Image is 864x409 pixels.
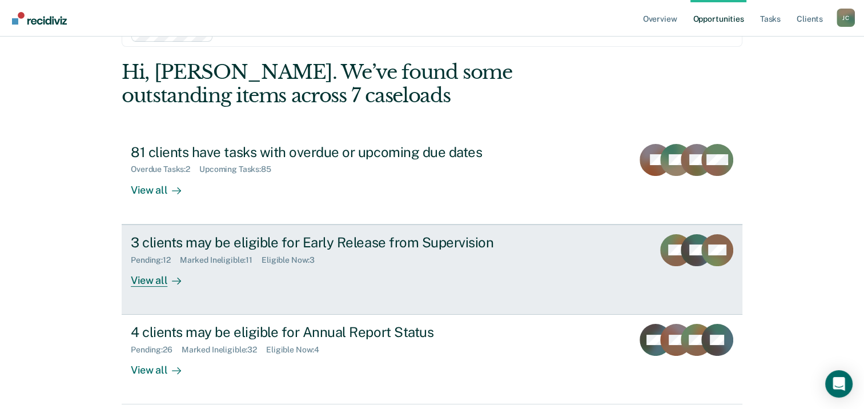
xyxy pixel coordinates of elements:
[131,324,532,340] div: 4 clients may be eligible for Annual Report Status
[122,61,618,107] div: Hi, [PERSON_NAME]. We’ve found some outstanding items across 7 caseloads
[182,345,266,355] div: Marked Ineligible : 32
[131,264,195,287] div: View all
[131,255,180,265] div: Pending : 12
[131,174,195,197] div: View all
[122,315,742,404] a: 4 clients may be eligible for Annual Report StatusPending:26Marked Ineligible:32Eligible Now:4Vie...
[131,234,532,251] div: 3 clients may be eligible for Early Release from Supervision
[122,135,742,224] a: 81 clients have tasks with overdue or upcoming due datesOverdue Tasks:2Upcoming Tasks:85View all
[837,9,855,27] button: Profile dropdown button
[262,255,324,265] div: Eligible Now : 3
[131,144,532,161] div: 81 clients have tasks with overdue or upcoming due dates
[266,345,328,355] div: Eligible Now : 4
[825,370,853,398] div: Open Intercom Messenger
[131,355,195,377] div: View all
[12,12,67,25] img: Recidiviz
[837,9,855,27] div: J C
[122,224,742,315] a: 3 clients may be eligible for Early Release from SupervisionPending:12Marked Ineligible:11Eligibl...
[199,165,280,174] div: Upcoming Tasks : 85
[131,345,182,355] div: Pending : 26
[180,255,262,265] div: Marked Ineligible : 11
[131,165,199,174] div: Overdue Tasks : 2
